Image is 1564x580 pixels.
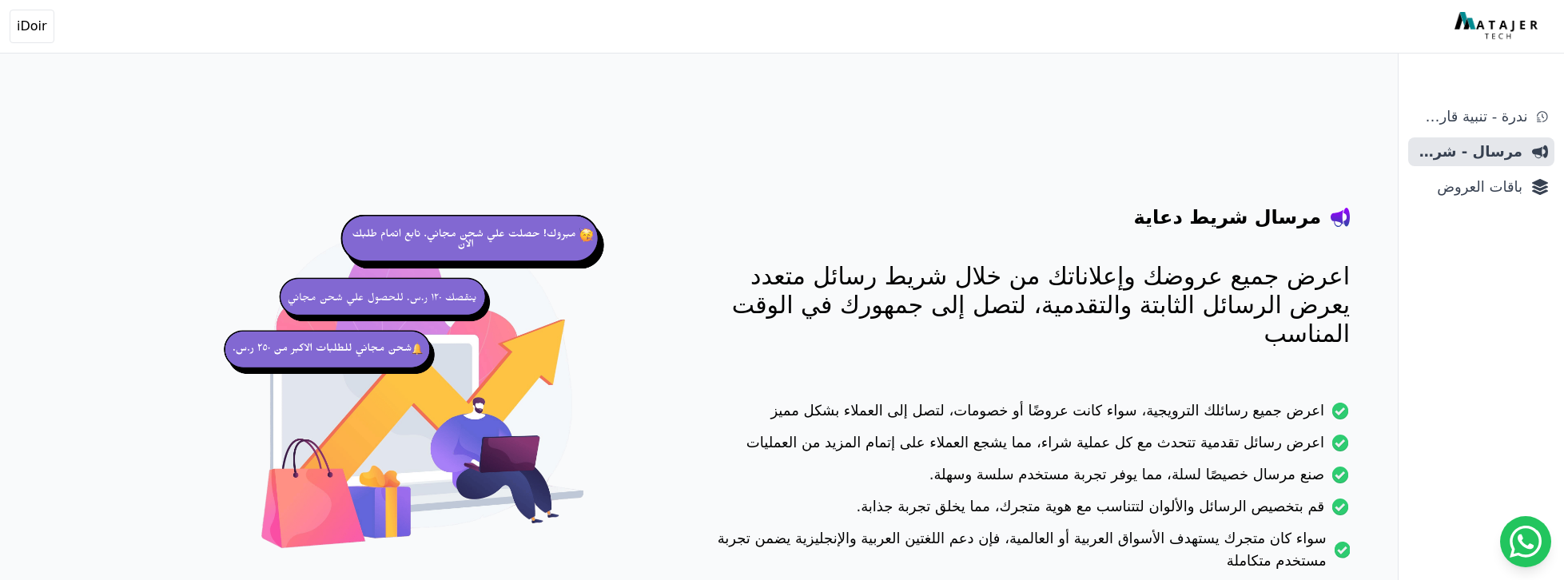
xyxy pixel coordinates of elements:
h4: مرسال شريط دعاية [1134,205,1321,230]
span: مرسال - شريط دعاية [1415,141,1522,163]
li: اعرض رسائل تقدمية تتحدث مع كل عملية شراء، مما يشجع العملاء على إتمام المزيد من العمليات [691,431,1350,463]
li: صنع مرسال خصيصًا لسلة، مما يوفر تجربة مستخدم سلسة وسهلة. [691,463,1350,495]
span: ندرة - تنبية قارب علي النفاذ [1415,105,1527,128]
li: اعرض جميع رسائلك الترويجية، سواء كانت عروضًا أو خصومات، لتصل إلى العملاء بشكل مميز [691,399,1350,431]
img: MatajerTech Logo [1455,12,1542,41]
span: باقات العروض [1415,176,1522,198]
p: اعرض جميع عروضك وإعلاناتك من خلال شريط رسائل متعدد يعرض الرسائل الثابتة والتقدمية، لتصل إلى جمهور... [691,262,1350,348]
span: iDoir [17,17,47,36]
button: iDoir [10,10,54,43]
li: قم بتخصيص الرسائل والألوان لتتناسب مع هوية متجرك، مما يخلق تجربة جذابة. [691,495,1350,527]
